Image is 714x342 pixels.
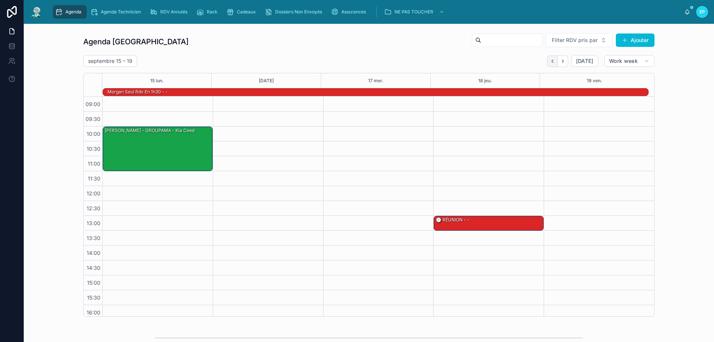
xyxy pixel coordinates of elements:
[571,55,598,67] button: [DATE]
[85,294,102,301] span: 15:30
[576,58,594,64] span: [DATE]
[616,33,654,47] button: Ajouter
[107,89,168,95] div: Morgan seul rdv en 1h30 - -
[478,73,492,88] button: 18 jeu.
[587,73,602,88] button: 19 ven.
[86,160,102,167] span: 11:00
[148,5,193,19] a: RDV Annulés
[395,9,433,15] span: NE PAS TOUCHER
[53,5,87,19] a: Agenda
[101,9,141,15] span: Agenda Technicien
[547,55,558,67] button: Back
[237,9,256,15] span: Cadeaux
[84,116,102,122] span: 09:30
[558,55,568,67] button: Next
[104,127,195,134] div: [PERSON_NAME] - GROUPAMA - Kia ceed
[84,101,102,107] span: 09:00
[699,9,705,15] span: EP
[85,205,102,211] span: 12:30
[85,265,102,271] span: 14:30
[435,217,470,223] div: 🕒 RÉUNION - -
[86,175,102,182] span: 11:30
[546,33,613,47] button: Select Button
[107,88,168,96] div: Morgan seul rdv en 1h30 - -
[65,9,81,15] span: Agenda
[224,5,261,19] a: Cadeaux
[85,146,102,152] span: 10:30
[368,73,383,88] button: 17 mer.
[103,127,212,171] div: [PERSON_NAME] - GROUPAMA - Kia ceed
[49,4,684,20] div: scrollable content
[88,57,132,65] h2: septembre 15 – 19
[160,9,187,15] span: RDV Annulés
[341,9,366,15] span: Assurances
[83,36,189,47] h1: Agenda [GEOGRAPHIC_DATA]
[85,220,102,226] span: 13:00
[609,58,638,64] span: Work week
[259,73,274,88] button: [DATE]
[85,190,102,196] span: 12:00
[85,279,102,286] span: 15:00
[30,6,43,18] img: App logo
[434,216,543,230] div: 🕒 RÉUNION - -
[194,5,223,19] a: Rack
[275,9,322,15] span: Dossiers Non Envoyés
[88,5,146,19] a: Agenda Technicien
[382,5,448,19] a: NE PAS TOUCHER
[552,36,598,44] span: Filter RDV pris par
[85,250,102,256] span: 14:00
[263,5,327,19] a: Dossiers Non Envoyés
[150,73,164,88] button: 15 lun.
[329,5,371,19] a: Assurances
[604,55,654,67] button: Work week
[85,235,102,241] span: 13:30
[85,309,102,316] span: 16:00
[207,9,218,15] span: Rack
[85,131,102,137] span: 10:00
